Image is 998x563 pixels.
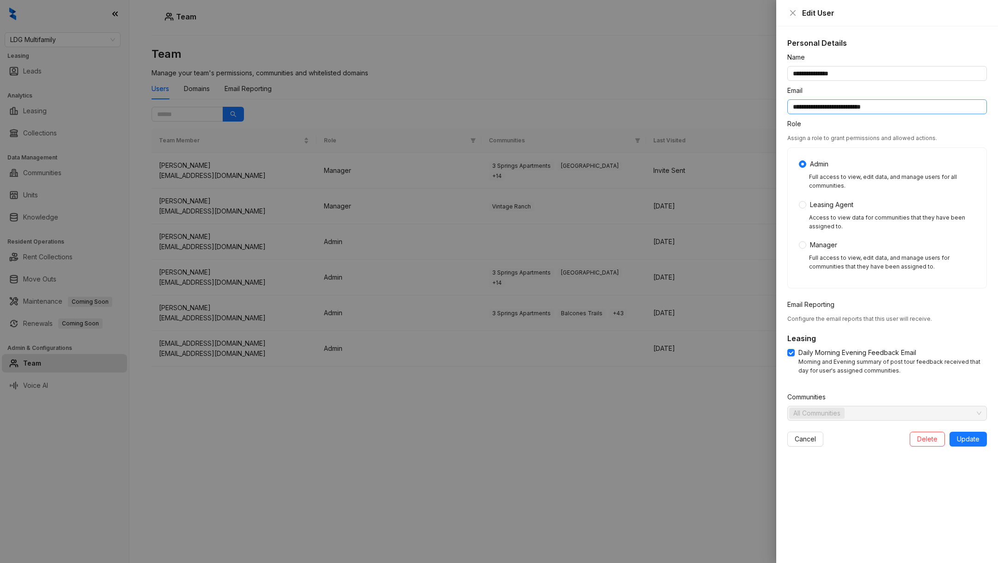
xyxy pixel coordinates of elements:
[957,434,980,444] span: Update
[949,432,987,447] button: Update
[809,254,975,271] div: Full access to view, edit data, and manage users for communities that they have been assigned to.
[787,52,811,62] label: Name
[787,432,823,447] button: Cancel
[802,7,987,18] div: Edit User
[917,434,937,444] span: Delete
[793,408,840,418] span: All Communities
[787,315,932,322] span: Configure the email reports that this user will receive.
[787,86,809,96] label: Email
[809,214,975,231] div: Access to view data for communities that they have been assigned to.
[798,358,987,375] div: Morning and Evening summary of post tour feedback received that day for user's assigned communities.
[787,99,987,114] input: Email
[787,300,840,310] label: Email Reporting
[787,66,987,81] input: Name
[806,200,857,210] span: Leasing Agent
[809,173,975,190] div: Full access to view, edit data, and manage users for all communities.
[795,434,816,444] span: Cancel
[787,119,807,129] label: Role
[789,408,845,419] span: All Communities
[787,37,987,49] h5: Personal Details
[795,348,920,358] span: Daily Morning Evening Feedback Email
[787,333,987,344] h5: Leasing
[787,135,937,141] span: Assign a role to grant permissions and allowed actions.
[789,9,797,17] span: close
[787,392,832,402] label: Communities
[806,159,832,169] span: Admin
[806,240,841,250] span: Manager
[910,432,945,447] button: Delete
[787,7,798,18] button: Close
